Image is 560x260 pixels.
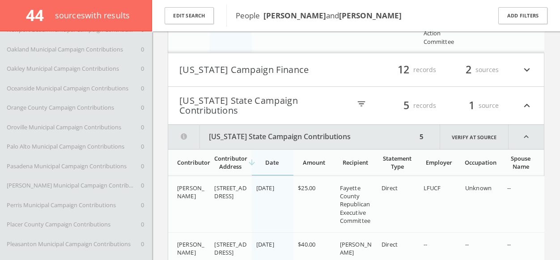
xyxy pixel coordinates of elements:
span: [STREET_ADDRESS] [214,240,246,256]
button: Oakley Municipal Campaign Contributions [7,64,141,73]
button: Add Filters [498,7,547,25]
span: 0 [141,123,144,132]
span: $40.00 [298,240,315,248]
div: Employer [423,158,455,166]
span: -- [507,184,511,192]
i: arrow_downward [247,158,256,167]
b: [PERSON_NAME] [263,10,326,21]
div: source [445,96,499,115]
span: Direct [382,184,398,192]
button: Oakland Municipal Campaign Contributions [7,45,141,54]
button: Orange County Campaign Contributions [7,103,141,112]
span: Unknown [465,184,492,192]
button: Pasadena Municipal Campaign Contributions [7,162,141,171]
span: 0 [141,142,144,151]
span: 12 [394,62,413,77]
i: filter_list [356,99,366,109]
button: Edit Search [165,7,214,25]
button: [PERSON_NAME] Municipal Campaign Contributions [7,181,141,190]
span: LFUCF [424,184,441,192]
span: 0 [141,240,144,249]
a: Verify at source [440,125,509,149]
span: -- [465,240,469,248]
span: Direct [382,240,398,248]
div: Statement Type [382,154,413,170]
span: source s with results [55,10,130,21]
span: and [263,10,339,21]
span: 0 [141,162,144,171]
span: Fayette County Republican Executive Committee [340,184,370,225]
i: expand_less [521,96,533,115]
span: 0 [141,103,144,112]
div: Spouse Name [507,154,535,170]
button: Placer County Campaign Contributions [7,220,141,229]
span: $25.00 [298,184,315,192]
span: 0 [141,181,144,190]
span: REALTORS® Political Action Committee [424,13,457,46]
div: sources [445,62,499,77]
button: [US_STATE] State Campaign Contributions [179,96,351,115]
button: Oceanside Municipal Campaign Contributions [7,84,141,93]
span: 0 [141,45,144,54]
span: -- [507,240,511,248]
span: [PERSON_NAME] [177,184,204,200]
div: Date [256,158,288,166]
div: Contributor Address [214,154,246,170]
i: expand_more [521,62,533,77]
span: 0 [141,84,144,93]
span: 5 [399,98,413,113]
span: 0 [141,64,144,73]
span: People [236,10,402,21]
div: Amount [298,158,330,166]
button: Oroville Municipal Campaign Contributions [7,123,141,132]
button: [US_STATE] State Campaign Contributions [168,125,417,149]
span: [PERSON_NAME] [340,240,372,256]
span: [DATE] [256,184,274,192]
span: [STREET_ADDRESS] [214,184,246,200]
button: Perris Municipal Campaign Contributions [7,201,141,210]
span: 44 [26,4,51,26]
div: Occupation [465,158,496,166]
span: [DATE] [256,240,274,248]
b: [PERSON_NAME] [339,10,402,21]
i: expand_less [509,125,544,149]
span: 2 [462,62,475,77]
div: Contributor [177,158,204,166]
button: [US_STATE] Campaign Finance [179,62,356,77]
span: -- [424,240,427,248]
button: Pleasanton Municipal Campaign Contributions [7,240,141,249]
span: [PERSON_NAME] [177,240,204,256]
div: records [382,96,436,115]
div: records [382,62,436,77]
span: 1 [465,98,479,113]
button: Palo Alto Municipal Campaign Contributions [7,142,141,151]
div: Recipient [339,158,371,166]
div: 5 [417,125,426,149]
span: 0 [141,201,144,210]
span: 0 [141,220,144,229]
